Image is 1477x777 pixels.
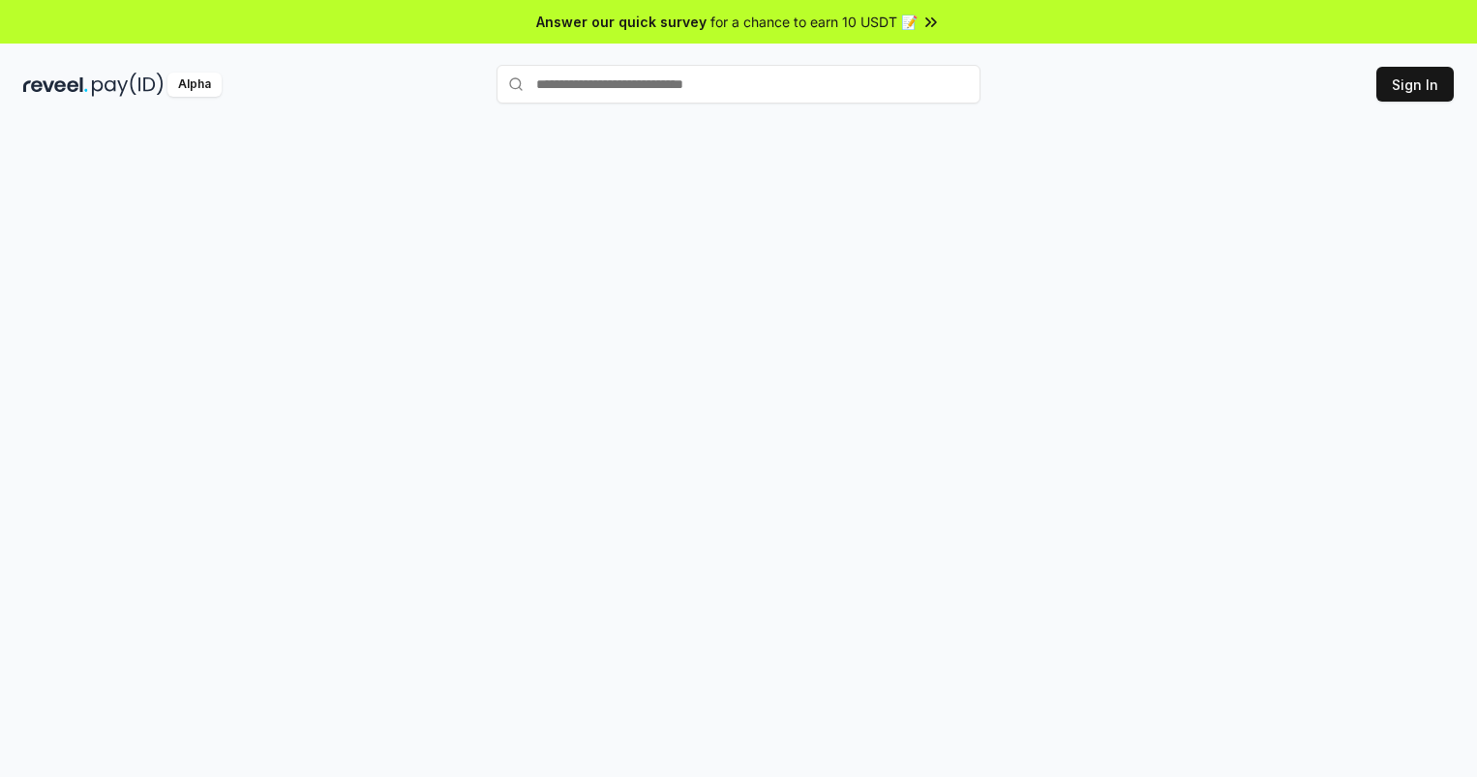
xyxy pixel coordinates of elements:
button: Sign In [1376,67,1454,102]
div: Alpha [167,73,222,97]
span: for a chance to earn 10 USDT 📝 [710,12,918,32]
img: reveel_dark [23,73,88,97]
img: pay_id [92,73,164,97]
span: Answer our quick survey [536,12,707,32]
